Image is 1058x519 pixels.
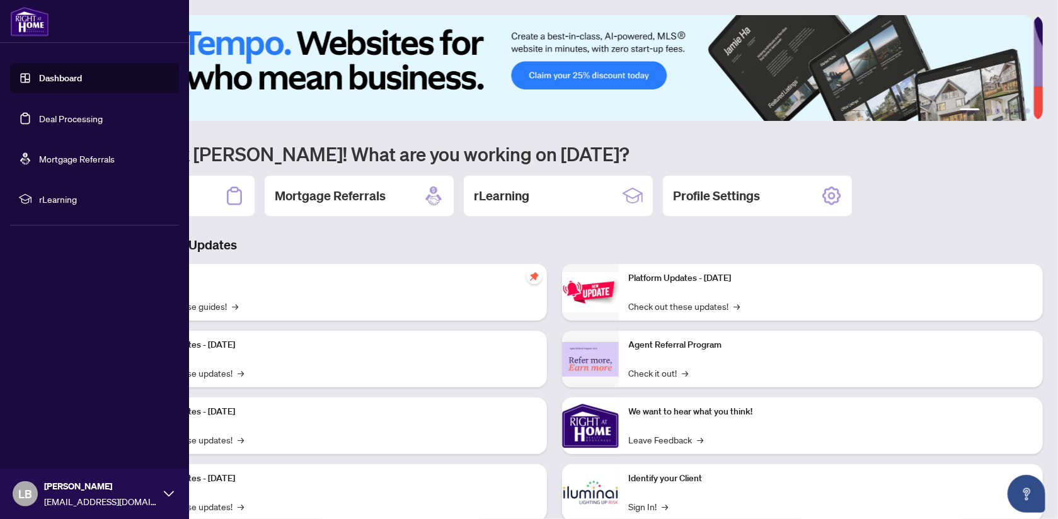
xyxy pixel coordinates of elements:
[629,472,1033,486] p: Identify your Client
[39,72,82,84] a: Dashboard
[1008,475,1045,513] button: Open asap
[275,187,386,205] h2: Mortgage Referrals
[132,338,537,352] p: Platform Updates - [DATE]
[238,433,244,447] span: →
[629,271,1033,285] p: Platform Updates - [DATE]
[629,499,669,513] a: Sign In!→
[734,299,740,313] span: →
[132,405,537,419] p: Platform Updates - [DATE]
[562,342,619,377] img: Agent Referral Program
[562,397,619,454] img: We want to hear what you think!
[232,299,238,313] span: →
[39,153,115,164] a: Mortgage Referrals
[629,299,740,313] a: Check out these updates!→
[66,236,1043,254] h3: Brokerage & Industry Updates
[682,366,689,380] span: →
[44,494,158,508] span: [EMAIL_ADDRESS][DOMAIN_NAME]
[66,142,1043,166] h1: Welcome back [PERSON_NAME]! What are you working on [DATE]?
[132,271,537,285] p: Self-Help
[662,499,669,513] span: →
[1025,108,1030,113] button: 6
[238,499,244,513] span: →
[66,15,1033,121] img: Slide 0
[562,272,619,312] img: Platform Updates - June 23, 2025
[673,187,760,205] h2: Profile Settings
[629,338,1033,352] p: Agent Referral Program
[527,269,542,284] span: pushpin
[698,433,704,447] span: →
[132,472,537,486] p: Platform Updates - [DATE]
[474,187,529,205] h2: rLearning
[960,108,980,113] button: 1
[995,108,1000,113] button: 3
[1015,108,1020,113] button: 5
[39,113,103,124] a: Deal Processing
[44,479,158,493] span: [PERSON_NAME]
[629,433,704,447] a: Leave Feedback→
[1005,108,1010,113] button: 4
[629,366,689,380] a: Check it out!→
[39,192,170,206] span: rLearning
[18,485,32,503] span: LB
[629,405,1033,419] p: We want to hear what you think!
[238,366,244,380] span: →
[985,108,990,113] button: 2
[10,6,49,37] img: logo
